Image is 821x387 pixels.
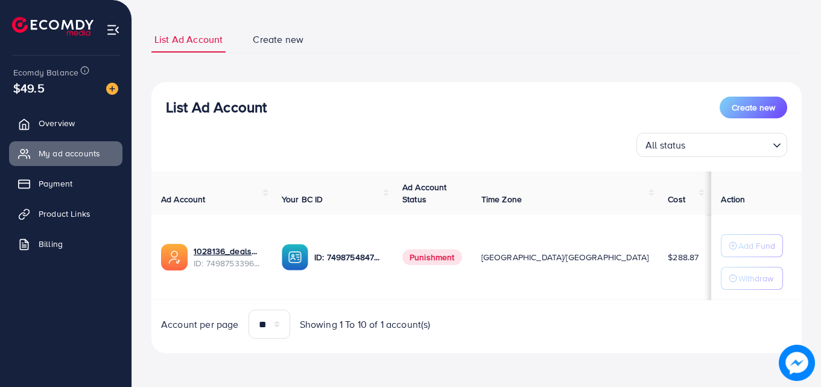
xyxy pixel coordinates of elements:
span: Ecomdy Balance [13,66,78,78]
span: [GEOGRAPHIC_DATA]/[GEOGRAPHIC_DATA] [481,251,649,263]
h3: List Ad Account [166,98,267,116]
span: Showing 1 To 10 of 1 account(s) [300,318,431,331]
span: Payment [39,178,72,190]
span: Cost [668,193,685,205]
span: Create new [253,33,303,46]
button: Create new [720,97,787,118]
span: Ad Account [161,193,206,205]
span: Product Links [39,208,90,220]
p: Withdraw [738,271,773,286]
span: Create new [732,101,775,114]
img: logo [12,17,94,36]
span: $288.87 [668,251,699,263]
div: Search for option [636,133,787,157]
div: <span class='underline'>1028136_dealswaly_1745939946770</span></br>7498753396766244872 [194,245,262,270]
a: Product Links [9,202,122,226]
p: ID: 7498754847869730817 [314,250,383,264]
span: All status [643,136,688,154]
button: Withdraw [721,267,783,290]
span: ID: 7498753396766244872 [194,257,262,269]
a: 1028136_dealswaly_1745939946770 [194,245,262,257]
a: Payment [9,171,122,196]
img: image [779,345,815,381]
span: $49.5 [13,79,45,97]
span: Punishment [402,249,462,265]
input: Search for option [689,134,768,154]
span: List Ad Account [154,33,223,46]
a: My ad accounts [9,141,122,165]
span: Ad Account Status [402,181,447,205]
span: Account per page [161,318,239,331]
img: menu [106,23,120,37]
img: ic-ba-acc.ded83a64.svg [282,244,308,270]
span: My ad accounts [39,147,100,159]
button: Add Fund [721,234,783,257]
span: Time Zone [481,193,522,205]
img: image [106,83,118,95]
img: ic-ads-acc.e4c84228.svg [161,244,188,270]
span: Action [721,193,745,205]
p: Add Fund [738,238,775,253]
span: Your BC ID [282,193,323,205]
span: Overview [39,117,75,129]
a: Billing [9,232,122,256]
span: Billing [39,238,63,250]
a: Overview [9,111,122,135]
